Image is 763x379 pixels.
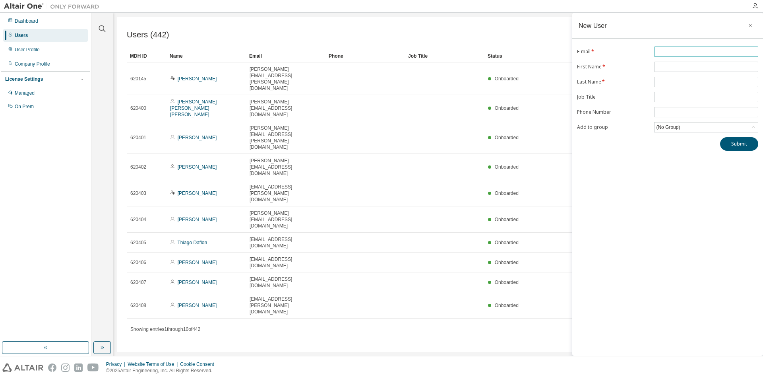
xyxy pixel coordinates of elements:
span: [PERSON_NAME][EMAIL_ADDRESS][PERSON_NAME][DOMAIN_NAME] [250,125,322,150]
span: Onboarded [495,303,519,308]
span: [PERSON_NAME][EMAIL_ADDRESS][DOMAIN_NAME] [250,99,322,118]
span: [PERSON_NAME][EMAIL_ADDRESS][DOMAIN_NAME] [250,157,322,177]
span: [EMAIL_ADDRESS][DOMAIN_NAME] [250,256,322,269]
a: [PERSON_NAME] [178,217,217,222]
span: 620145 [130,76,146,82]
a: [PERSON_NAME] [PERSON_NAME] [PERSON_NAME] [170,99,217,117]
span: 620403 [130,190,146,196]
span: Onboarded [495,190,519,196]
label: Phone Number [577,109,649,115]
span: Onboarded [495,105,519,111]
div: Website Terms of Use [128,361,180,367]
span: Onboarded [495,217,519,222]
div: Cookie Consent [180,361,219,367]
div: Name [170,50,243,62]
img: Altair One [4,2,103,10]
img: altair_logo.svg [2,363,43,372]
span: [PERSON_NAME][EMAIL_ADDRESS][DOMAIN_NAME] [250,210,322,229]
label: Add to group [577,124,649,130]
label: Last Name [577,79,649,85]
div: (No Group) [655,123,681,132]
span: 620407 [130,279,146,286]
span: 620405 [130,239,146,246]
span: Onboarded [495,76,519,82]
a: [PERSON_NAME] [178,135,217,140]
span: 620404 [130,216,146,223]
div: Managed [15,90,35,96]
label: Job Title [577,94,649,100]
span: Onboarded [495,280,519,285]
a: Thiago Daflon [177,240,207,245]
span: Onboarded [495,260,519,265]
a: [PERSON_NAME] [178,190,217,196]
span: 620402 [130,164,146,170]
a: [PERSON_NAME] [178,260,217,265]
div: Email [249,50,322,62]
span: Onboarded [495,135,519,140]
div: Company Profile [15,61,50,67]
button: Submit [720,137,758,151]
div: MDH ID [130,50,163,62]
div: License Settings [5,76,43,82]
span: 620400 [130,105,146,111]
img: facebook.svg [48,363,56,372]
div: User Profile [15,47,40,53]
div: Privacy [106,361,128,367]
div: On Prem [15,103,34,110]
img: youtube.svg [87,363,99,372]
div: Users [15,32,28,39]
span: 620406 [130,259,146,266]
a: [PERSON_NAME] [178,280,217,285]
img: linkedin.svg [74,363,83,372]
div: Dashboard [15,18,38,24]
span: 620408 [130,302,146,309]
p: © 2025 Altair Engineering, Inc. All Rights Reserved. [106,367,219,374]
span: [EMAIL_ADDRESS][PERSON_NAME][DOMAIN_NAME] [250,184,322,203]
span: Users (442) [127,30,169,39]
span: Onboarded [495,240,519,245]
span: Showing entries 1 through 10 of 442 [130,327,200,332]
a: [PERSON_NAME] [178,76,217,82]
span: [EMAIL_ADDRESS][DOMAIN_NAME] [250,236,322,249]
div: Status [488,50,708,62]
img: instagram.svg [61,363,70,372]
span: [EMAIL_ADDRESS][DOMAIN_NAME] [250,276,322,289]
div: (No Group) [655,122,758,132]
span: [EMAIL_ADDRESS][PERSON_NAME][DOMAIN_NAME] [250,296,322,315]
a: [PERSON_NAME] [178,303,217,308]
div: Phone [329,50,402,62]
div: New User [579,22,607,29]
span: [PERSON_NAME][EMAIL_ADDRESS][PERSON_NAME][DOMAIN_NAME] [250,66,322,91]
span: Onboarded [495,164,519,170]
label: E-mail [577,49,649,55]
a: [PERSON_NAME] [178,164,217,170]
span: 620401 [130,134,146,141]
label: First Name [577,64,649,70]
div: Job Title [408,50,481,62]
